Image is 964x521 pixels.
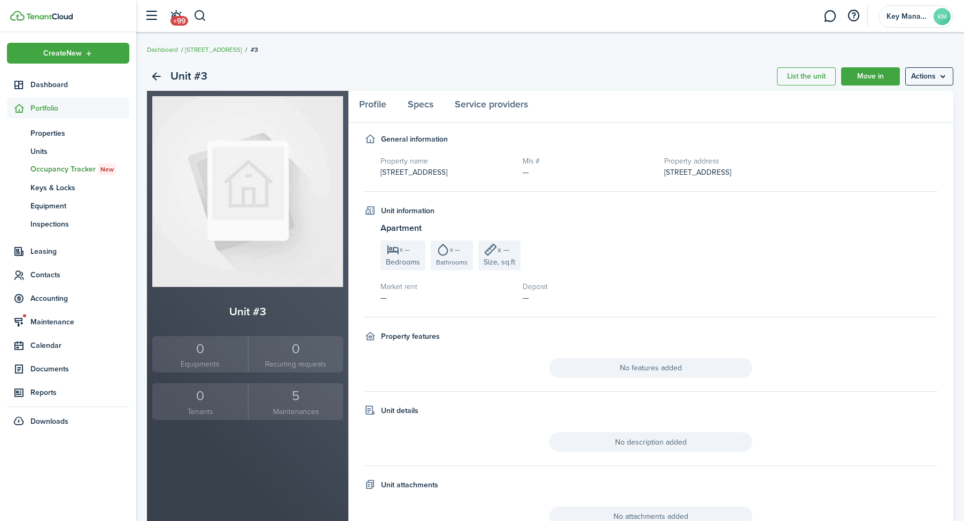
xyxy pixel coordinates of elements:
span: Properties [30,128,129,139]
a: 0Tenants [152,383,248,420]
span: Accounting [30,293,129,304]
span: Documents [30,363,129,375]
button: Open sidebar [141,6,161,26]
div: 0 [251,339,341,359]
span: Keys & Locks [30,182,129,193]
avatar-text: KM [934,8,951,25]
h4: Unit information [381,205,434,216]
a: List the unit [777,67,836,85]
span: — [523,292,529,304]
h4: Property features [381,331,440,342]
span: Bedrooms [386,256,420,268]
span: Maintenance [30,316,129,328]
div: 5 [251,386,341,406]
button: Open resource center [844,7,862,25]
menu-btn: Actions [905,67,953,85]
span: Contacts [30,269,129,281]
img: TenantCloud [10,11,25,21]
span: Calendar [30,340,129,351]
h2: Unit #3 [152,303,343,320]
span: [STREET_ADDRESS] [380,167,447,178]
h5: Property name [380,155,511,167]
span: x — [400,246,410,253]
div: 0 [155,386,245,406]
button: Open menu [905,67,953,85]
span: No description added [549,432,752,452]
span: Key Management [887,13,929,20]
a: Move in [841,67,900,85]
span: Dashboard [30,79,129,90]
span: Units [30,146,129,157]
h2: Unit #3 [170,67,207,85]
a: Reports [7,382,129,403]
a: Units [7,142,129,160]
a: Profile [348,91,397,123]
span: New [100,165,114,174]
a: 5Maintenances [248,383,344,420]
h5: Deposit [523,281,654,292]
small: Tenants [155,406,245,417]
span: +99 [170,16,188,26]
span: — [523,167,529,178]
div: 0 [155,339,245,359]
h5: Market rent [380,281,511,292]
button: Open menu [7,43,129,64]
a: Inspections [7,215,129,233]
a: Notifications [166,3,186,30]
a: Messaging [820,3,840,30]
span: Reports [30,387,129,398]
a: Keys & Locks [7,178,129,197]
img: Unit avatar [152,96,343,287]
h5: Property address [664,155,937,167]
span: Bathrooms [436,258,468,267]
h4: Unit details [381,405,418,416]
span: #3 [251,45,258,55]
h3: Apartment [380,222,937,235]
span: No features added [549,358,752,378]
a: Occupancy TrackerNew [7,160,129,178]
a: Specs [397,91,444,123]
a: Dashboard [147,45,178,55]
small: Equipments [155,359,245,370]
img: TenantCloud [26,13,73,20]
span: x — [497,244,510,255]
h5: Mls # [523,155,654,167]
span: Downloads [30,416,68,427]
span: Portfolio [30,103,129,114]
a: Service providers [444,91,539,123]
a: Back [147,67,165,85]
h4: General information [381,134,448,145]
h4: Unit attachments [381,479,438,491]
a: 0Equipments [152,336,248,373]
span: [STREET_ADDRESS] [664,167,731,178]
a: [STREET_ADDRESS] [185,45,242,55]
a: 0Recurring requests [248,336,344,373]
span: Occupancy Tracker [30,164,129,175]
a: Equipment [7,197,129,215]
span: x — [450,246,460,253]
span: Create New [43,50,82,57]
a: Dashboard [7,74,129,95]
span: Size, sq.ft [484,256,515,268]
small: Recurring requests [251,359,341,370]
span: Leasing [30,246,129,257]
span: Inspections [30,219,129,230]
span: — [380,292,387,304]
button: Search [193,7,207,25]
a: Properties [7,124,129,142]
small: Maintenances [251,406,341,417]
span: Equipment [30,200,129,212]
